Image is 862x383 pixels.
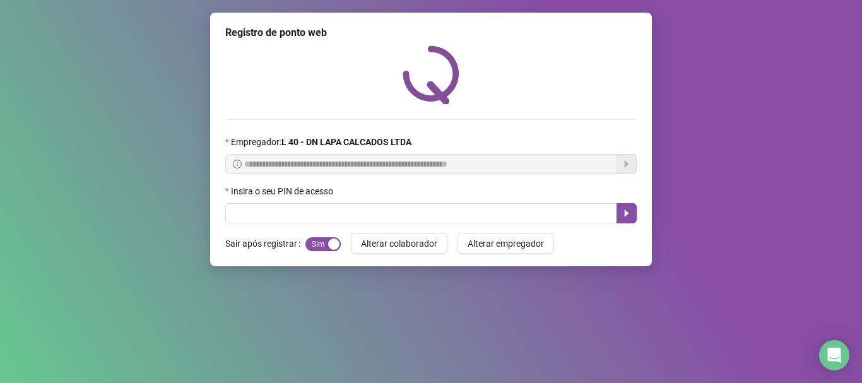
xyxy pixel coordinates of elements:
[225,184,341,198] label: Insira o seu PIN de acesso
[225,233,305,254] label: Sair após registrar
[361,237,437,250] span: Alterar colaborador
[351,233,447,254] button: Alterar colaborador
[622,208,632,218] span: caret-right
[468,237,544,250] span: Alterar empregador
[281,137,411,147] strong: L 40 - DN LAPA CALCADOS LTDA
[403,45,459,104] img: QRPoint
[231,135,411,149] span: Empregador :
[819,340,849,370] div: Open Intercom Messenger
[233,160,242,168] span: info-circle
[225,25,637,40] div: Registro de ponto web
[458,233,554,254] button: Alterar empregador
